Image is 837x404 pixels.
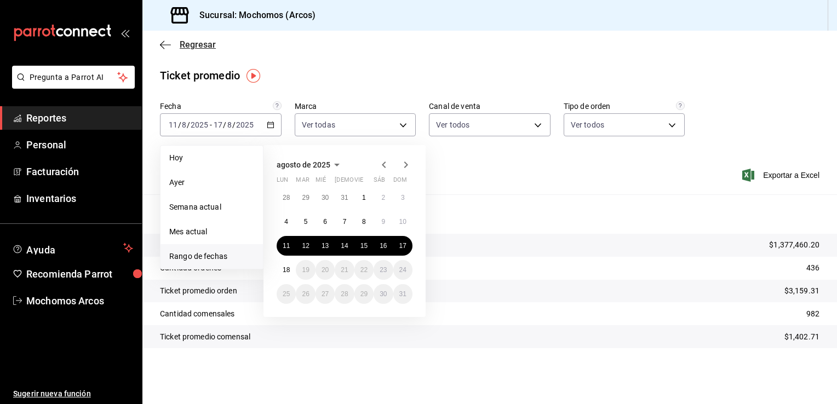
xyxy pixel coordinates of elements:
[246,69,260,83] img: Tooltip marker
[190,120,209,129] input: ----
[316,188,335,207] button: 30 de julio de 2025
[744,169,819,182] button: Exportar a Excel
[360,242,368,250] abbr: 15 de agosto de 2025
[784,331,819,343] p: $1,402.71
[273,101,282,110] svg: Información delimitada a máximo 62 días.
[322,242,329,250] abbr: 13 de agosto de 2025
[236,120,254,129] input: ----
[354,188,374,207] button: 1 de agosto de 2025
[160,102,282,110] label: Fecha
[335,236,354,256] button: 14 de agosto de 2025
[296,212,315,232] button: 5 de agosto de 2025
[8,79,135,91] a: Pregunta a Parrot AI
[354,176,363,188] abbr: viernes
[180,39,216,50] span: Regresar
[295,102,416,110] label: Marca
[381,218,385,226] abbr: 9 de agosto de 2025
[168,120,178,129] input: --
[399,290,406,298] abbr: 31 de agosto de 2025
[26,164,133,179] span: Facturación
[806,308,819,320] p: 982
[676,101,685,110] svg: Todas las órdenes contabilizan 1 comensal a excepción de órdenes de mesa con comensales obligator...
[160,308,235,320] p: Cantidad comensales
[26,137,133,152] span: Personal
[169,226,254,238] span: Mes actual
[277,160,330,169] span: agosto de 2025
[335,212,354,232] button: 7 de agosto de 2025
[564,102,685,110] label: Tipo de orden
[283,266,290,274] abbr: 18 de agosto de 2025
[399,218,406,226] abbr: 10 de agosto de 2025
[354,284,374,304] button: 29 de agosto de 2025
[335,176,399,188] abbr: jueves
[210,120,212,129] span: -
[13,388,133,400] span: Sugerir nueva función
[316,212,335,232] button: 6 de agosto de 2025
[393,212,412,232] button: 10 de agosto de 2025
[30,72,118,83] span: Pregunta a Parrot AI
[302,266,309,274] abbr: 19 de agosto de 2025
[335,284,354,304] button: 28 de agosto de 2025
[302,242,309,250] abbr: 12 de agosto de 2025
[302,119,335,130] span: Ver todas
[374,260,393,280] button: 23 de agosto de 2025
[360,290,368,298] abbr: 29 de agosto de 2025
[316,260,335,280] button: 20 de agosto de 2025
[354,236,374,256] button: 15 de agosto de 2025
[121,28,129,37] button: open_drawer_menu
[12,66,135,89] button: Pregunta a Parrot AI
[296,176,309,188] abbr: martes
[784,285,819,297] p: $3,159.31
[191,9,316,22] h3: Sucursal: Mochomos (Arcos)
[26,293,133,308] span: Mochomos Arcos
[393,176,407,188] abbr: domingo
[283,290,290,298] abbr: 25 de agosto de 2025
[160,331,250,343] p: Ticket promedio comensal
[227,120,232,129] input: --
[393,260,412,280] button: 24 de agosto de 2025
[26,267,133,281] span: Recomienda Parrot
[26,191,133,206] span: Inventarios
[374,188,393,207] button: 2 de agosto de 2025
[296,284,315,304] button: 26 de agosto de 2025
[322,194,329,201] abbr: 30 de julio de 2025
[169,251,254,262] span: Rango de fechas
[362,194,366,201] abbr: 1 de agosto de 2025
[393,284,412,304] button: 31 de agosto de 2025
[296,260,315,280] button: 19 de agosto de 2025
[343,218,347,226] abbr: 7 de agosto de 2025
[160,67,240,84] div: Ticket promedio
[322,266,329,274] abbr: 20 de agosto de 2025
[381,194,385,201] abbr: 2 de agosto de 2025
[277,212,296,232] button: 4 de agosto de 2025
[160,207,819,221] p: Resumen
[26,111,133,125] span: Reportes
[362,218,366,226] abbr: 8 de agosto de 2025
[399,242,406,250] abbr: 17 de agosto de 2025
[316,176,326,188] abbr: miércoles
[26,241,119,255] span: Ayuda
[169,177,254,188] span: Ayer
[374,236,393,256] button: 16 de agosto de 2025
[341,242,348,250] abbr: 14 de agosto de 2025
[181,120,187,129] input: --
[571,119,604,130] span: Ver todos
[436,119,469,130] span: Ver todos
[374,284,393,304] button: 30 de agosto de 2025
[380,266,387,274] abbr: 23 de agosto de 2025
[806,262,819,274] p: 436
[316,236,335,256] button: 13 de agosto de 2025
[277,236,296,256] button: 11 de agosto de 2025
[322,290,329,298] abbr: 27 de agosto de 2025
[277,284,296,304] button: 25 de agosto de 2025
[399,266,406,274] abbr: 24 de agosto de 2025
[160,285,237,297] p: Ticket promedio orden
[302,290,309,298] abbr: 26 de agosto de 2025
[393,236,412,256] button: 17 de agosto de 2025
[160,39,216,50] button: Regresar
[277,260,296,280] button: 18 de agosto de 2025
[341,290,348,298] abbr: 28 de agosto de 2025
[769,239,819,251] p: $1,377,460.20
[304,218,308,226] abbr: 5 de agosto de 2025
